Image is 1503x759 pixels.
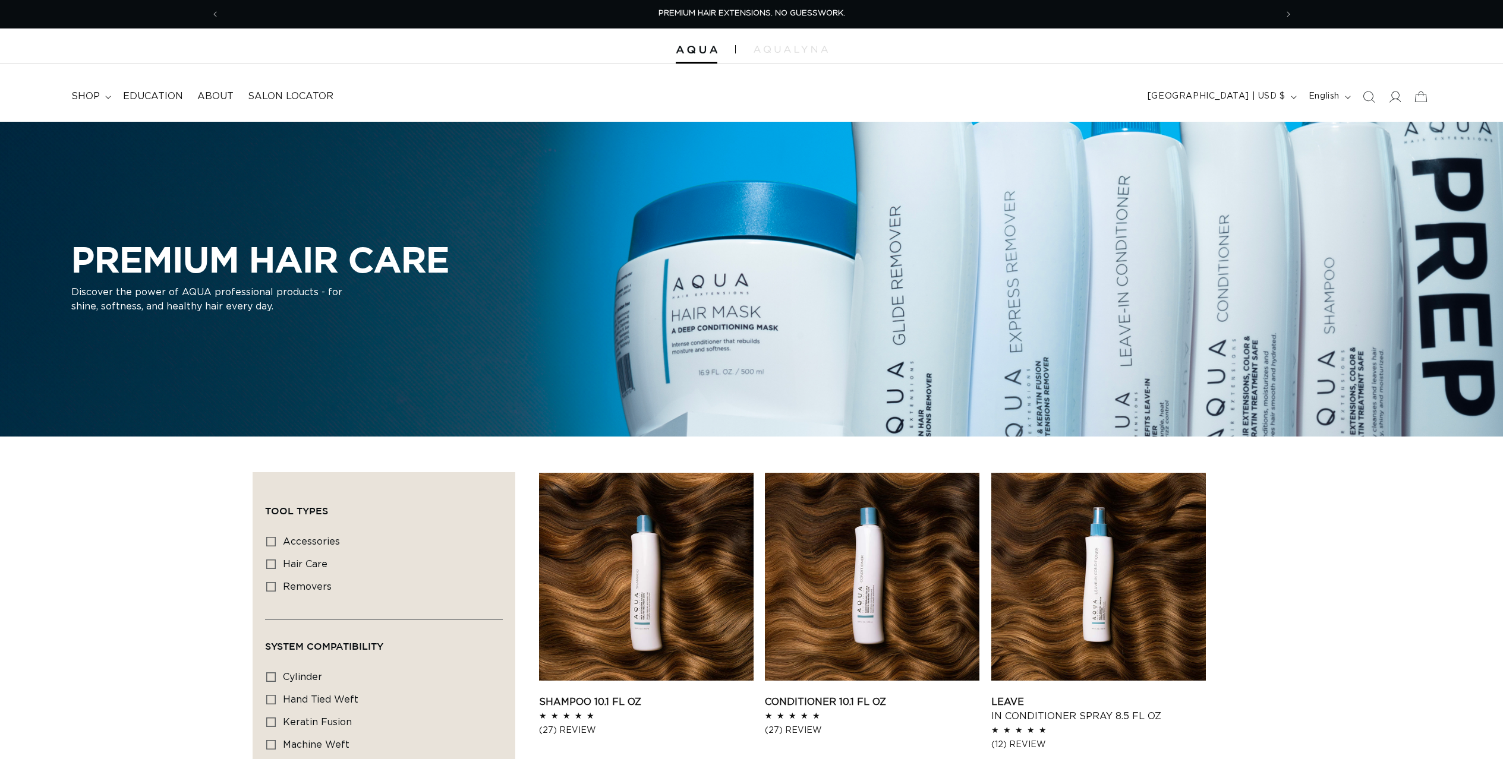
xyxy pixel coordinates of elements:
img: Aqua Hair Extensions [676,46,717,54]
span: cylinder [283,672,322,682]
summary: Search [1356,84,1382,110]
span: shop [71,90,100,103]
span: English [1309,90,1340,103]
button: [GEOGRAPHIC_DATA] | USD $ [1140,86,1302,108]
a: Leave In Conditioner Spray 8.5 fl oz [991,695,1206,723]
p: Discover the power of AQUA professional products - for shine, softness, and healthy hair every day. [71,285,368,314]
span: Tool Types [265,505,328,516]
summary: Tool Types (0 selected) [265,485,503,527]
span: machine weft [283,740,349,749]
span: System Compatibility [265,641,383,652]
span: keratin fusion [283,717,352,727]
button: English [1302,86,1356,108]
span: Education [123,90,183,103]
span: PREMIUM HAIR EXTENSIONS. NO GUESSWORK. [658,10,845,17]
summary: shop [64,83,116,110]
a: Conditioner 10.1 fl oz [765,695,979,709]
span: [GEOGRAPHIC_DATA] | USD $ [1148,90,1285,103]
button: Previous announcement [202,3,228,26]
span: removers [283,582,332,592]
a: Education [116,83,190,110]
h2: PREMIUM HAIR CARE [71,239,449,280]
a: Shampoo 10.1 fl oz [539,695,754,709]
span: Salon Locator [248,90,333,103]
span: hand tied weft [283,695,358,704]
img: aqualyna.com [754,46,828,53]
span: accessories [283,537,340,546]
span: About [197,90,234,103]
button: Next announcement [1275,3,1302,26]
span: hair care [283,559,327,569]
a: About [190,83,241,110]
a: Salon Locator [241,83,341,110]
summary: System Compatibility (0 selected) [265,620,503,663]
